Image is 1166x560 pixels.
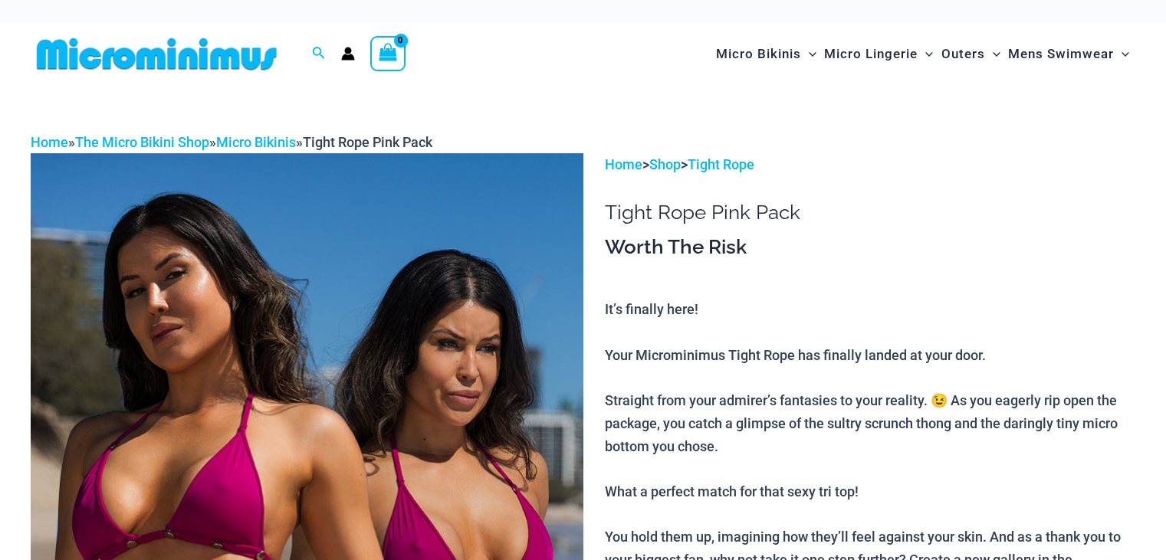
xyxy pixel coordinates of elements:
a: Home [31,134,68,150]
span: Menu Toggle [985,34,1000,74]
a: Micro LingerieMenu ToggleMenu Toggle [820,31,937,77]
h1: Tight Rope Pink Pack [605,201,1135,224]
a: Home [605,156,642,172]
span: Micro Bikinis [716,34,801,74]
img: MM SHOP LOGO FLAT [31,37,283,71]
nav: Site Navigation [710,28,1135,80]
span: Micro Lingerie [824,34,918,74]
a: View Shopping Cart, empty [370,36,406,71]
a: Micro BikinisMenu ToggleMenu Toggle [712,31,820,77]
span: Menu Toggle [801,34,816,74]
p: > > [605,153,1135,176]
a: The Micro Bikini Shop [75,134,209,150]
a: Micro Bikinis [216,134,296,150]
span: Mens Swimwear [1008,34,1114,74]
a: OutersMenu ToggleMenu Toggle [938,31,1004,77]
span: Menu Toggle [918,34,933,74]
a: Tight Rope [688,156,754,172]
span: Tight Rope Pink Pack [303,134,432,150]
a: Mens SwimwearMenu ToggleMenu Toggle [1004,31,1133,77]
a: Shop [649,156,681,172]
span: Menu Toggle [1114,34,1129,74]
h3: Worth The Risk [605,234,1135,260]
span: Outers [941,34,985,74]
a: Search icon link [312,44,326,64]
span: » » » [31,134,432,150]
a: Account icon link [341,47,355,61]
